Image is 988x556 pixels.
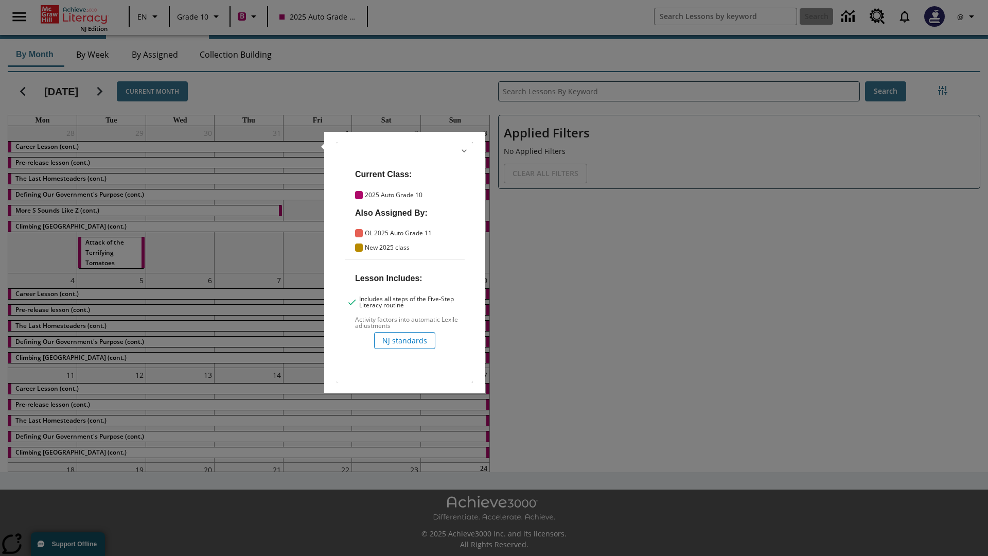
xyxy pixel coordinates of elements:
[337,142,473,383] div: lesson details
[365,192,465,198] span: 2025 Auto Grade 10
[365,230,465,236] span: OL 2025 Auto Grade 11
[382,335,427,346] span: NJ standards
[355,317,465,329] span: Activity factors into automatic Lexile adjustments
[355,168,465,181] h6: Current Class:
[365,245,465,251] span: New 2025 class
[374,332,435,349] button: NJ standards
[355,206,465,219] h6: Also Assigned By:
[359,296,465,308] span: Includes all steps of the Five-Step Literacy routine
[355,272,465,285] h6: Lesson Includes:
[456,143,472,159] button: Hide Details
